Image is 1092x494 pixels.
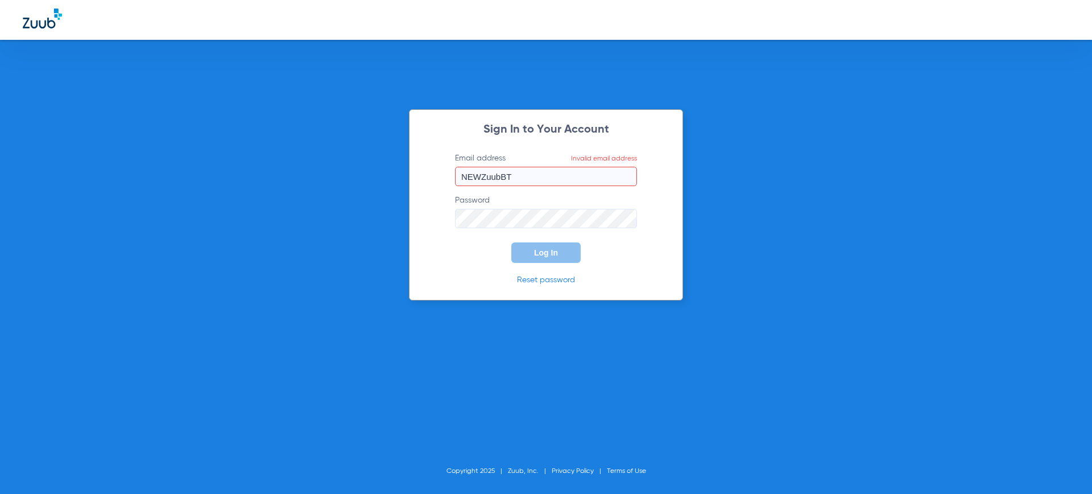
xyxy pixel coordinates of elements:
a: Privacy Policy [552,468,594,475]
img: Zuub Logo [23,9,62,28]
label: Email address [455,153,637,186]
input: Password [455,209,637,228]
span: Log In [534,248,558,257]
input: Email addressInvalid email address [455,167,637,186]
li: Zuub, Inc. [508,466,552,477]
h2: Sign In to Your Account [438,124,654,135]
li: Copyright 2025 [446,466,508,477]
a: Reset password [517,276,575,284]
button: Log In [511,242,581,263]
label: Password [455,195,637,228]
span: Invalid email address [571,155,637,162]
a: Terms of Use [607,468,646,475]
